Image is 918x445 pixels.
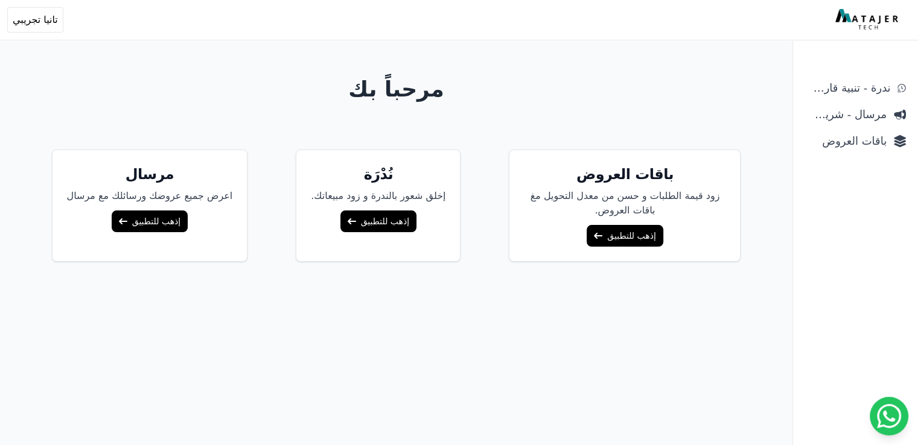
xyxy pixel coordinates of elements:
[311,189,445,203] p: إخلق شعور بالندرة و زود مبيعاتك.
[524,189,725,218] p: زود قيمة الطلبات و حسن من معدل التحويل مغ باقات العروض.
[311,165,445,184] h5: نُدْرَة
[67,165,233,184] h5: مرسال
[805,106,887,123] span: مرسال - شريط دعاية
[13,13,58,27] span: تانيا تجريبي
[10,77,783,101] h1: مرحباً بك
[524,165,725,184] h5: باقات العروض
[7,7,63,33] button: تانيا تجريبي
[340,210,416,232] a: إذهب للتطبيق
[67,189,233,203] p: اعرض جميع عروضك ورسائلك مع مرسال
[112,210,188,232] a: إذهب للتطبيق
[587,225,663,247] a: إذهب للتطبيق
[805,133,887,150] span: باقات العروض
[835,9,901,31] img: MatajerTech Logo
[805,80,890,96] span: ندرة - تنبية قارب علي النفاذ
